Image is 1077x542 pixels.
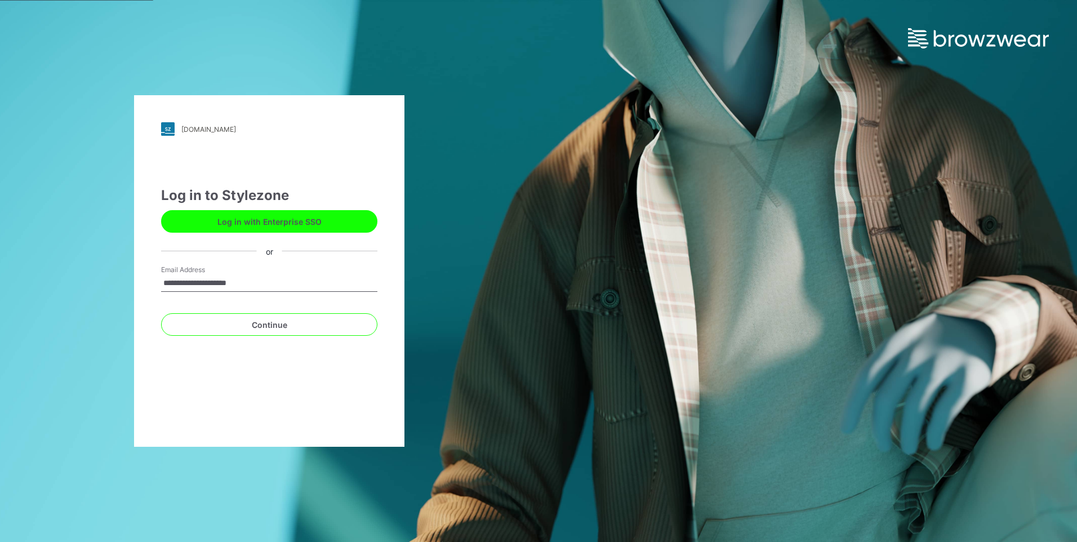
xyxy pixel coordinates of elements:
div: [DOMAIN_NAME] [181,125,236,134]
div: or [257,245,282,257]
div: Log in to Stylezone [161,185,377,206]
label: Email Address [161,265,240,275]
button: Log in with Enterprise SSO [161,210,377,233]
img: browzwear-logo.e42bd6dac1945053ebaf764b6aa21510.svg [908,28,1049,48]
button: Continue [161,313,377,336]
img: stylezone-logo.562084cfcfab977791bfbf7441f1a819.svg [161,122,175,136]
a: [DOMAIN_NAME] [161,122,377,136]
